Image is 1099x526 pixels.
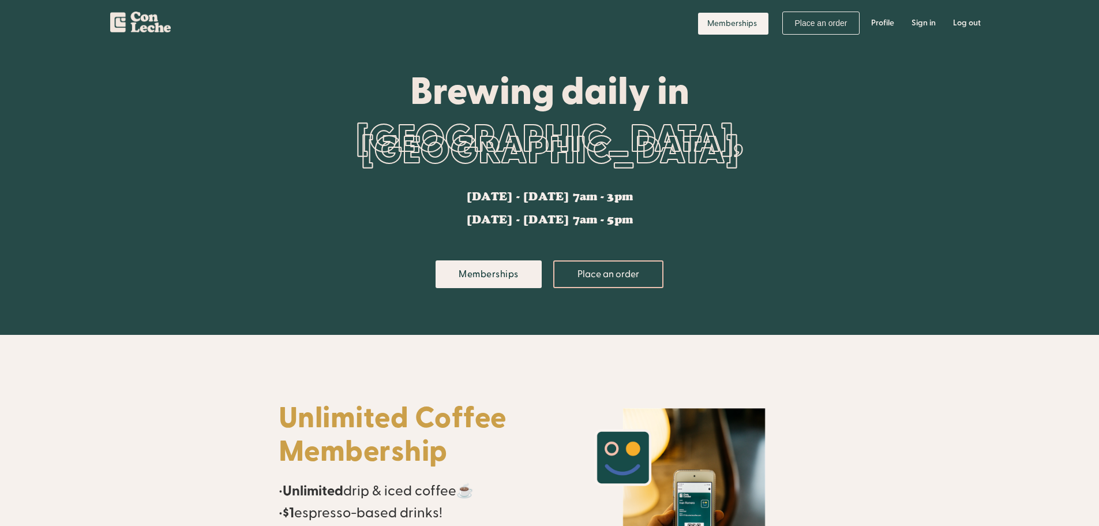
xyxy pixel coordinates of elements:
[862,6,903,40] a: Profile
[110,6,171,37] a: home
[283,504,294,522] strong: $1
[698,13,768,35] a: Memberships
[944,6,989,40] a: Log out
[436,260,542,288] a: Memberships
[782,12,859,35] a: Place an order
[903,6,944,40] a: Sign in
[279,70,821,111] div: Brewing daily in
[279,402,538,469] h1: Unlimited Coffee Membership
[279,111,821,180] div: [GEOGRAPHIC_DATA], [GEOGRAPHIC_DATA]
[466,191,633,226] div: [DATE] - [DATE] 7am - 3pm [DATE] - [DATE] 7am - 5pm
[553,260,663,288] a: Place an order
[283,482,343,500] strong: Unlimited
